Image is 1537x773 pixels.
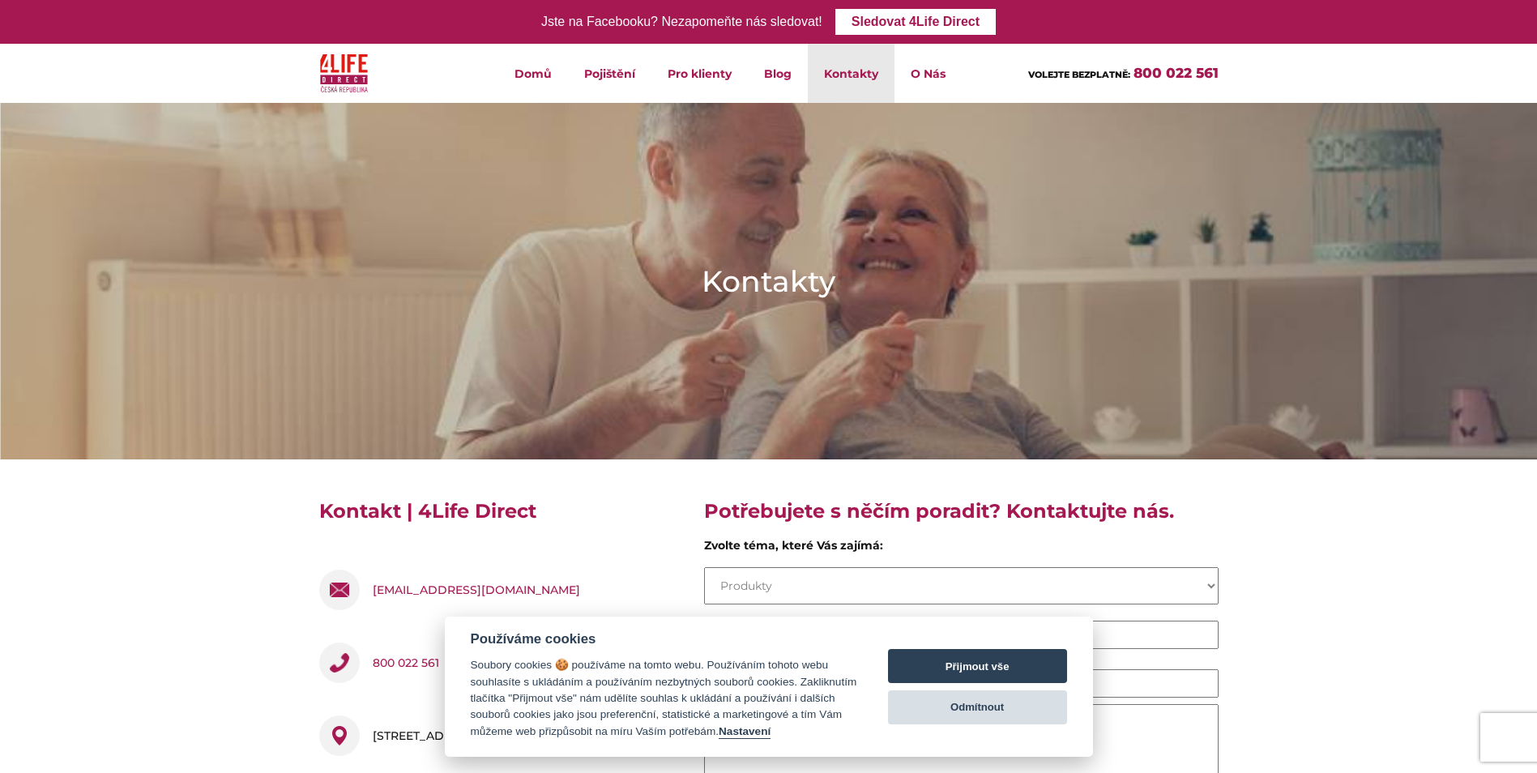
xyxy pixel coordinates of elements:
button: Nastavení [719,725,771,739]
div: Používáme cookies [471,631,857,647]
div: [STREET_ADDRESS] [373,715,488,756]
a: [EMAIL_ADDRESS][DOMAIN_NAME] [373,570,580,610]
h1: Kontakty [702,261,835,301]
h4: Potřebujete s něčím poradit? Kontaktujte nás. [704,498,1219,537]
a: Kontakty [808,44,894,103]
div: Jste na Facebooku? Nezapomeňte nás sledovat! [541,11,822,34]
a: Sledovat 4Life Direct [835,9,996,35]
a: 800 022 561 [373,643,439,683]
div: Soubory cookies 🍪 používáme na tomto webu. Používáním tohoto webu souhlasíte s ukládáním a použív... [471,657,857,740]
a: Blog [748,44,808,103]
span: VOLEJTE BEZPLATNĚ: [1028,69,1130,80]
input: Email [977,621,1219,649]
button: Odmítnout [888,690,1067,724]
button: Přijmout vše [888,649,1067,683]
a: 800 022 561 [1134,65,1219,81]
div: Zvolte téma, které Vás zajímá: [704,537,1219,561]
img: 4Life Direct Česká republika logo [320,50,369,96]
a: Domů [498,44,568,103]
h4: Kontakt | 4Life Direct [319,498,680,537]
